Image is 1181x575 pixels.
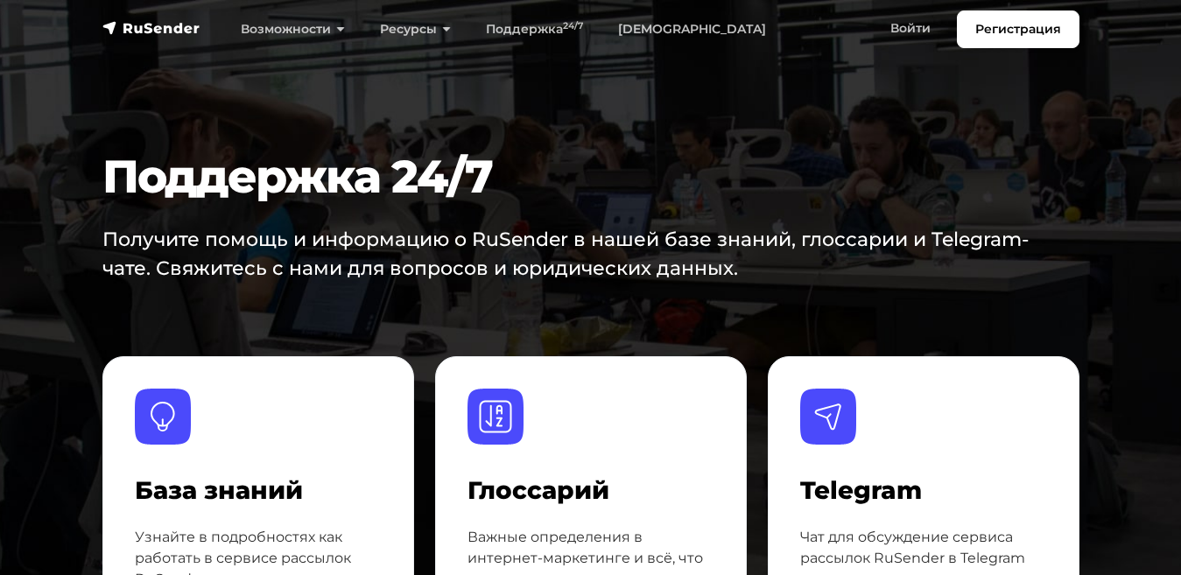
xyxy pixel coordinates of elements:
[102,150,1079,204] h1: Поддержка 24/7
[362,11,468,47] a: Ресурсы
[135,389,191,445] img: База знаний
[467,476,714,506] h4: Глоссарий
[135,476,382,506] h4: База знаний
[873,11,948,46] a: Войти
[102,19,200,37] img: RuSender
[102,225,1034,283] p: Получите помощь и информацию о RuSender в нашей базе знаний, глоссарии и Telegram-чате. Свяжитесь...
[800,527,1047,569] p: Чат для обсуждение сервиса рассылок RuSender в Telegram
[800,476,1047,506] h4: Telegram
[468,11,601,47] a: Поддержка24/7
[223,11,362,47] a: Возможности
[467,389,524,445] img: Глоссарий
[601,11,784,47] a: [DEMOGRAPHIC_DATA]
[800,389,856,445] img: Telegram
[957,11,1079,48] a: Регистрация
[563,20,583,32] sup: 24/7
